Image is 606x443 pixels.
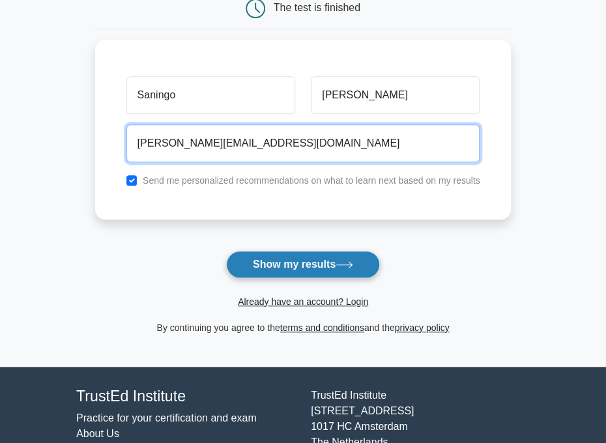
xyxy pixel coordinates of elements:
a: privacy policy [395,322,450,333]
h4: TrustEd Institute [76,388,295,406]
a: terms and conditions [280,322,364,333]
button: Show my results [226,251,380,278]
input: Last name [311,76,480,114]
label: Send me personalized recommendations on what to learn next based on my results [143,175,480,186]
a: Already have an account? Login [238,296,368,307]
a: About Us [76,428,119,439]
div: By continuing you agree to the and the [87,320,519,336]
div: The test is finished [274,2,360,13]
input: First name [126,76,295,114]
a: Practice for your certification and exam [76,412,257,423]
input: Email [126,124,480,162]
